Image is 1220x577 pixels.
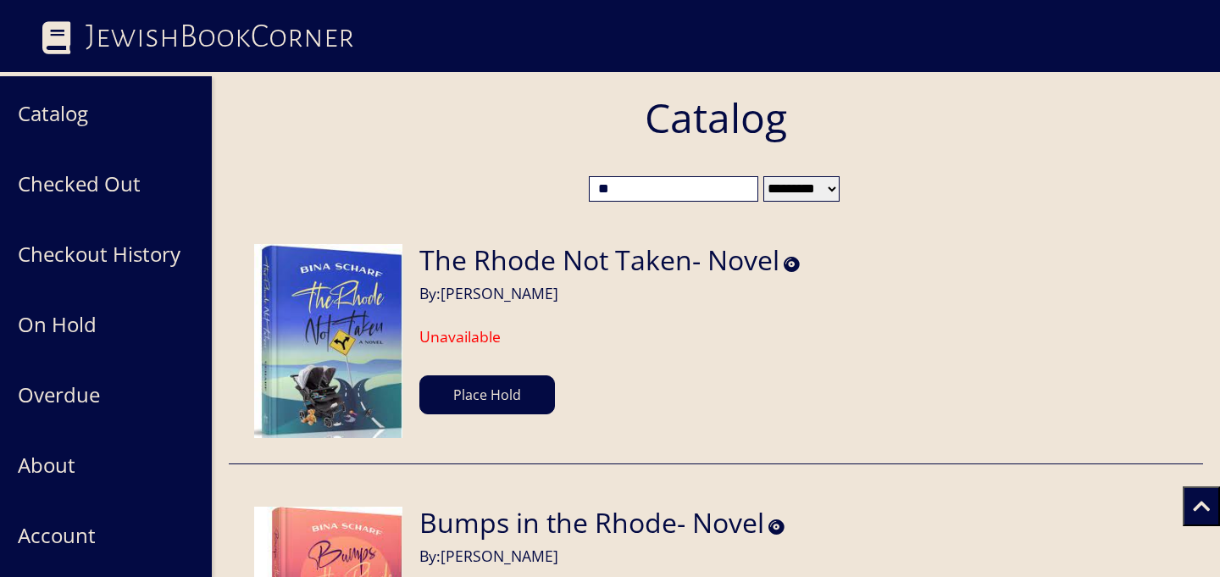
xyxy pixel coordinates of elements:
h6: By: [PERSON_NAME] [419,280,800,302]
h6: Unavailable [419,328,800,346]
h2: Bumps in the Rhode- Novel [419,507,764,539]
img: media [254,244,402,438]
h1: Catalog [212,76,1220,159]
h2: The Rhode Not Taken- Novel [419,244,779,276]
h6: By: [PERSON_NAME] [419,543,785,565]
button: Place Hold [419,375,555,414]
